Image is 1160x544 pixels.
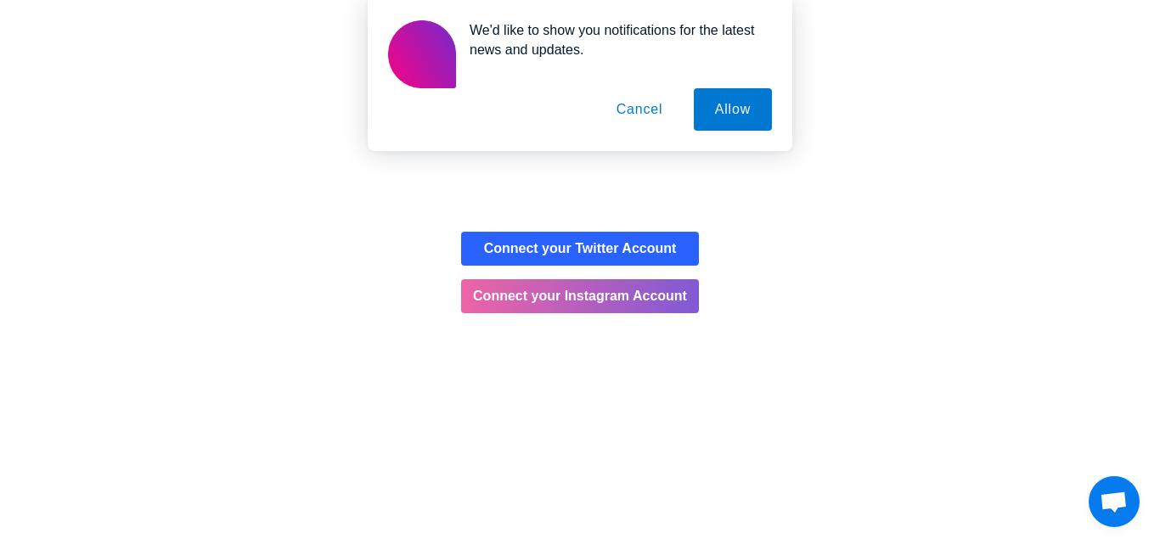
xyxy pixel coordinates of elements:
[461,279,699,313] button: Connect your Instagram Account
[388,20,456,88] img: notification icon
[461,232,699,266] button: Connect your Twitter Account
[1089,476,1140,527] a: Open chat
[595,88,684,131] button: Cancel
[456,20,772,59] div: We'd like to show you notifications for the latest news and updates.
[694,88,772,131] button: Allow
